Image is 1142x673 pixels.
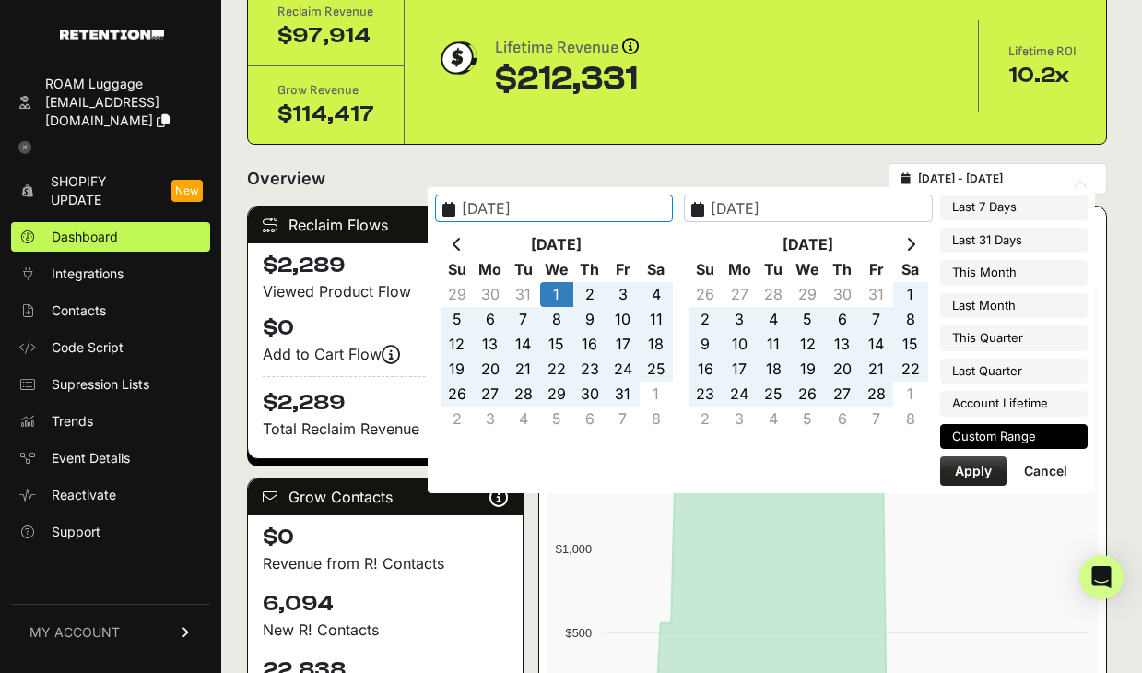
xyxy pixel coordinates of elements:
[940,359,1088,384] li: Last Quarter
[791,332,825,357] td: 12
[1009,456,1082,486] button: Cancel
[689,332,723,357] td: 9
[1079,555,1124,599] div: Open Intercom Messenger
[11,69,210,136] a: ROAM Luggage [EMAIL_ADDRESS][DOMAIN_NAME]
[52,412,93,431] span: Trends
[474,382,507,407] td: 27
[606,357,640,382] td: 24
[434,35,480,81] img: dollar-coin-05c43ed7efb7bc0c12610022525b4bbbb207c7efeef5aecc26f025e68dcafac9.png
[791,307,825,332] td: 5
[640,332,673,357] td: 18
[263,280,508,302] div: Viewed Product Flow
[263,251,508,280] h4: $2,289
[723,332,757,357] td: 10
[825,357,859,382] td: 20
[441,382,474,407] td: 26
[859,407,893,431] td: 7
[540,282,573,307] td: 1
[507,382,540,407] td: 28
[893,282,927,307] td: 1
[893,307,927,332] td: 8
[441,357,474,382] td: 19
[859,282,893,307] td: 31
[495,61,639,98] div: $212,331
[940,424,1088,450] li: Custom Range
[1008,61,1077,90] div: 10.2x
[441,407,474,431] td: 2
[52,523,100,541] span: Support
[893,382,927,407] td: 1
[723,257,757,282] th: Mo
[540,407,573,431] td: 5
[825,282,859,307] td: 30
[51,172,157,209] span: Shopify Update
[474,307,507,332] td: 6
[52,375,149,394] span: Supression Lists
[11,517,210,547] a: Support
[757,407,791,431] td: 4
[723,357,757,382] td: 17
[859,357,893,382] td: 21
[606,382,640,407] td: 31
[474,282,507,307] td: 30
[640,357,673,382] td: 25
[689,307,723,332] td: 2
[11,167,210,215] a: Shopify Update New
[640,307,673,332] td: 11
[277,81,374,100] div: Grow Revenue
[248,478,523,515] div: Grow Contacts
[11,370,210,399] a: Supression Lists
[277,100,374,129] div: $114,417
[791,407,825,431] td: 5
[859,382,893,407] td: 28
[606,307,640,332] td: 10
[441,307,474,332] td: 5
[52,449,130,467] span: Event Details
[859,332,893,357] td: 14
[757,257,791,282] th: Tu
[263,589,508,619] h4: 6,094
[11,296,210,325] a: Contacts
[606,282,640,307] td: 3
[640,282,673,307] td: 4
[507,357,540,382] td: 21
[263,376,508,418] h4: $2,289
[940,391,1088,417] li: Account Lifetime
[791,282,825,307] td: 29
[940,293,1088,319] li: Last Month
[45,75,203,93] div: ROAM Luggage
[723,232,894,257] th: [DATE]
[757,382,791,407] td: 25
[825,407,859,431] td: 6
[757,307,791,332] td: 4
[640,407,673,431] td: 8
[507,257,540,282] th: Tu
[474,232,640,257] th: [DATE]
[573,382,606,407] td: 30
[640,382,673,407] td: 1
[689,357,723,382] td: 16
[52,228,118,246] span: Dashboard
[45,94,159,128] span: [EMAIL_ADDRESS][DOMAIN_NAME]
[540,357,573,382] td: 22
[52,338,124,357] span: Code Script
[757,282,791,307] td: 28
[640,257,673,282] th: Sa
[723,407,757,431] td: 3
[495,35,639,61] div: Lifetime Revenue
[893,257,927,282] th: Sa
[791,382,825,407] td: 26
[11,407,210,436] a: Trends
[474,357,507,382] td: 20
[723,382,757,407] td: 24
[825,332,859,357] td: 13
[474,407,507,431] td: 3
[263,523,508,552] h4: $0
[441,282,474,307] td: 29
[573,357,606,382] td: 23
[540,257,573,282] th: We
[940,195,1088,220] li: Last 7 Days
[507,282,540,307] td: 31
[940,260,1088,286] li: This Month
[263,552,508,574] p: Revenue from R! Contacts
